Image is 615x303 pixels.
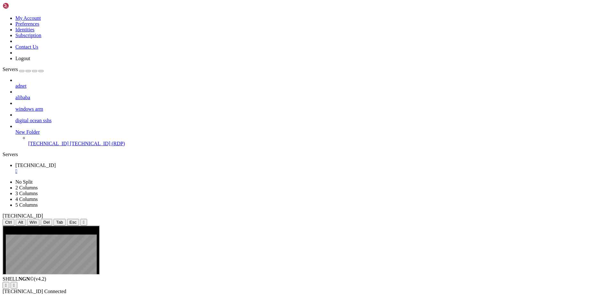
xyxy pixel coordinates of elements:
[15,163,612,174] a: 165.1.120.68
[15,124,612,147] li: New Folder
[43,220,50,225] span: Del
[15,112,612,124] li: digital ocean sshs
[44,289,66,294] span: Connected
[70,141,125,146] span: [TECHNICAL_ID] (RDP)
[16,219,26,226] button: Alt
[15,56,30,61] a: Logout
[15,33,41,38] a: Subscription
[15,21,39,27] a: Preferences
[15,44,38,50] a: Contact Us
[15,89,612,100] li: alibaba
[34,276,46,282] span: 4.2.0
[3,152,612,157] div: Servers
[15,163,56,168] span: [TECHNICAL_ID]
[15,83,612,89] a: adnet
[15,129,612,135] a: New Folder
[15,185,38,190] a: 2 Columns
[18,220,23,225] span: Alt
[15,77,612,89] li: adnet
[28,135,612,147] li: [TECHNICAL_ID] [TECHNICAL_ID] (RDP)
[15,27,35,32] a: Identities
[15,168,612,174] a: 
[13,283,15,288] div: 
[15,118,52,123] span: digital ocean sshs
[3,213,43,219] span: [TECHNICAL_ID]
[41,219,52,226] button: Del
[70,220,77,225] span: Esc
[15,106,612,112] a: windows arm
[3,282,9,289] button: 
[3,67,44,72] a: Servers
[19,276,30,282] b: NGN
[29,220,37,225] span: Win
[28,141,612,147] a: [TECHNICAL_ID] [TECHNICAL_ID] (RDP)
[53,219,66,226] button: Tab
[67,219,79,226] button: Esc
[28,141,69,146] span: [TECHNICAL_ID]
[15,191,38,196] a: 3 Columns
[3,219,14,226] button: Ctrl
[27,219,39,226] button: Win
[3,289,43,294] span: [TECHNICAL_ID]
[56,220,63,225] span: Tab
[15,100,612,112] li: windows arm
[15,196,38,202] a: 4 Columns
[5,220,12,225] span: Ctrl
[3,276,46,282] span: SHELL ©
[15,106,43,112] span: windows arm
[83,220,85,225] div: 
[15,95,30,100] span: alibaba
[15,202,38,208] a: 5 Columns
[15,118,612,124] a: digital ocean sshs
[3,3,39,9] img: Shellngn
[15,95,612,100] a: alibaba
[15,129,40,135] span: New Folder
[15,15,41,21] a: My Account
[15,83,27,89] span: adnet
[15,179,33,185] a: No Split
[11,282,17,289] button: 
[5,283,7,288] div: 
[3,67,18,72] span: Servers
[80,219,87,226] button: 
